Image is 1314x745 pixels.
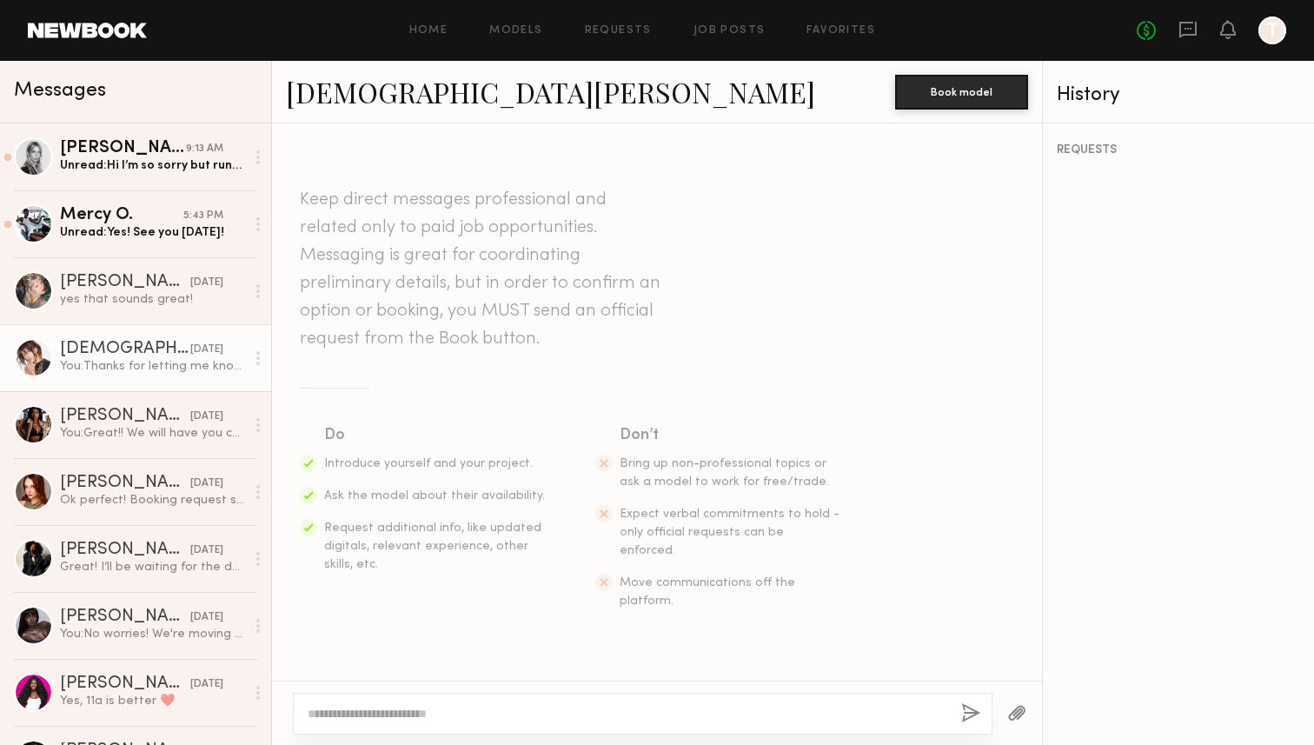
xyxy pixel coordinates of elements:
[585,25,652,37] a: Requests
[895,83,1028,98] a: Book model
[190,676,223,693] div: [DATE]
[60,274,190,291] div: [PERSON_NAME]
[60,693,245,709] div: Yes, 11a is better ❤️
[620,458,829,488] span: Bring up non-professional topics or ask a model to work for free/trade.
[60,559,245,575] div: Great! I’ll be waiting for the details. Thank you
[324,490,545,502] span: Ask the model about their availability.
[190,275,223,291] div: [DATE]
[620,577,795,607] span: Move communications off the platform.
[286,73,815,110] a: [DEMOGRAPHIC_DATA][PERSON_NAME]
[60,408,190,425] div: [PERSON_NAME]
[190,342,223,358] div: [DATE]
[60,224,245,241] div: Unread: Yes! See you [DATE]!
[324,423,547,448] div: Do
[190,409,223,425] div: [DATE]
[324,458,533,469] span: Introduce yourself and your project.
[409,25,448,37] a: Home
[60,358,245,375] div: You: Thanks for letting me know! Please let me know if you're interested in this and would like u...
[14,81,106,101] span: Messages
[60,207,183,224] div: Mercy O.
[60,425,245,442] div: You: Great!! We will have you come in at 1:15pm [DATE]! I'll send over the booking now to confirm...
[60,675,190,693] div: [PERSON_NAME]
[60,157,245,174] div: Unread: Hi I’m so sorry but running really late I’m just coming from the valley and got stuck in ...
[183,208,223,224] div: 5:43 PM
[60,626,245,642] div: You: No worries! We're moving forward with testing [DATE] but we will see you at the next one!
[620,509,839,556] span: Expect verbal commitments to hold - only official requests can be enforced.
[693,25,766,37] a: Job Posts
[190,542,223,559] div: [DATE]
[60,475,190,492] div: [PERSON_NAME]
[60,609,190,626] div: [PERSON_NAME]
[60,140,186,157] div: [PERSON_NAME]
[620,423,842,448] div: Don’t
[190,476,223,492] div: [DATE]
[489,25,542,37] a: Models
[60,542,190,559] div: [PERSON_NAME]
[186,141,223,157] div: 9:13 AM
[1258,17,1286,44] a: T
[60,341,190,358] div: [DEMOGRAPHIC_DATA][PERSON_NAME]
[1057,85,1300,105] div: History
[806,25,875,37] a: Favorites
[300,186,665,353] header: Keep direct messages professional and related only to paid job opportunities. Messaging is great ...
[895,75,1028,110] button: Book model
[60,291,245,308] div: yes that sounds great!
[60,492,245,509] div: Ok perfect! Booking request says 11:45, would you like me to arrive then instead of 12? ☺️
[190,609,223,626] div: [DATE]
[1057,144,1300,156] div: REQUESTS
[324,522,541,570] span: Request additional info, like updated digitals, relevant experience, other skills, etc.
